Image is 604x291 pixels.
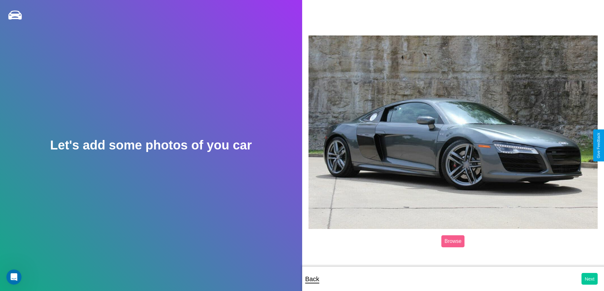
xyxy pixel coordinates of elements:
p: Back [305,273,319,285]
button: Next [581,273,598,285]
iframe: Intercom live chat [6,269,22,285]
div: Give Feedback [596,133,601,158]
label: Browse [441,235,464,247]
h2: Let's add some photos of you car [50,138,252,152]
img: posted [308,35,598,229]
